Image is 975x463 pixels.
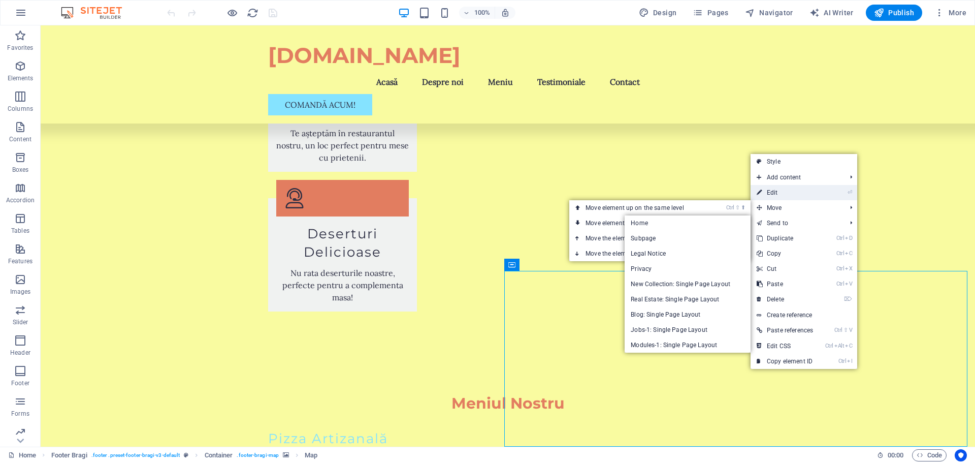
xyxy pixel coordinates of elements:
[877,449,904,461] h6: Session time
[845,265,852,272] i: X
[751,246,819,261] a: CtrlCCopy
[843,327,848,333] i: ⇧
[247,7,258,19] i: Reload page
[751,354,819,369] a: CtrlICopy element ID
[474,7,491,19] h6: 100%
[9,135,31,143] p: Content
[8,257,32,265] p: Features
[845,235,852,241] i: D
[845,250,852,257] i: C
[237,449,279,461] span: . footer-bragi-map
[745,8,793,18] span: Navigator
[13,318,28,326] p: Slider
[625,215,751,231] a: Home
[809,8,854,18] span: AI Writer
[834,327,842,333] i: Ctrl
[741,204,745,211] i: ⬆
[741,5,797,21] button: Navigator
[838,358,847,364] i: Ctrl
[625,246,751,261] a: Legal Notice
[847,358,852,364] i: I
[635,5,681,21] button: Design
[625,337,751,353] a: Modules-1: Single Page Layout
[735,204,740,211] i: ⇧
[845,281,852,287] i: V
[845,343,852,349] i: C
[866,5,922,21] button: Publish
[751,276,819,292] a: CtrlVPaste
[836,250,844,257] i: Ctrl
[836,281,844,287] i: Ctrl
[805,5,858,21] button: AI Writer
[91,449,180,461] span: . footer .preset-footer-bragi-v3-default
[51,449,87,461] span: Click to select. Double-click to edit
[205,449,233,461] span: Click to select. Double-click to edit
[751,323,819,338] a: Ctrl⇧VPaste references
[569,200,712,215] a: Ctrl⇧⬆Move element up on the same level
[955,449,967,461] button: Usercentrics
[751,292,819,307] a: ⌦Delete
[888,449,903,461] span: 00 00
[625,322,751,337] a: Jobs-1: Single Page Layout
[836,265,844,272] i: Ctrl
[895,451,896,459] span: :
[12,166,29,174] p: Boxes
[917,449,942,461] span: Code
[751,231,819,246] a: CtrlDDuplicate
[689,5,732,21] button: Pages
[834,343,844,349] i: Alt
[8,449,36,461] a: Click to cancel selection. Double-click to open Pages
[51,449,318,461] nav: breadcrumb
[726,204,734,211] i: Ctrl
[246,7,258,19] button: reload
[305,449,317,461] span: Click to select. Double-click to edit
[639,8,677,18] span: Design
[625,231,751,246] a: Subpage
[625,276,751,292] a: New Collection: Single Page Layout
[930,5,970,21] button: More
[459,7,495,19] button: 100%
[825,343,833,349] i: Ctrl
[11,379,29,387] p: Footer
[751,200,842,215] span: Move
[934,8,966,18] span: More
[10,288,31,296] p: Images
[625,292,751,307] a: Real Estate: Single Page Layout
[283,452,289,458] i: This element contains a background
[836,235,844,241] i: Ctrl
[751,307,857,323] a: Create reference
[569,246,712,261] a: Ctrl⬇Move the element down
[6,196,35,204] p: Accordion
[751,170,842,185] span: Add content
[184,452,188,458] i: This element is a customizable preset
[751,261,819,276] a: CtrlXCut
[693,8,728,18] span: Pages
[751,215,842,231] a: Send to
[751,338,819,354] a: CtrlAltCEdit CSS
[751,185,819,200] a: ⏎Edit
[849,327,852,333] i: V
[625,261,751,276] a: Privacy
[10,349,30,357] p: Header
[751,154,857,169] a: Style
[8,105,33,113] p: Columns
[7,44,33,52] p: Favorites
[848,189,852,196] i: ⏎
[569,231,712,246] a: Ctrl⬆Move the element up
[844,296,852,302] i: ⌦
[874,8,914,18] span: Publish
[912,449,947,461] button: Code
[625,307,751,322] a: Blog: Single Page Layout
[11,410,29,418] p: Forms
[11,227,29,235] p: Tables
[569,215,712,231] a: Ctrl⇧⬇Move element down on the same level
[8,74,34,82] p: Elements
[58,7,135,19] img: Editor Logo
